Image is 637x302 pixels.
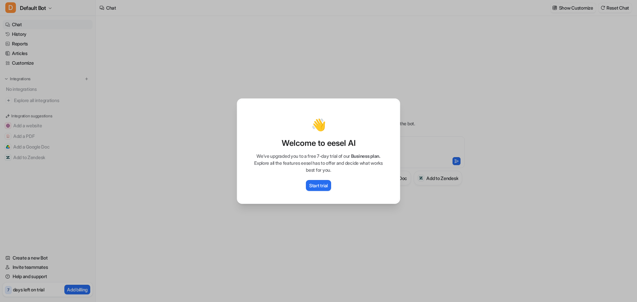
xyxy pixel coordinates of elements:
[311,118,326,131] p: 👋
[351,153,381,159] span: Business plan.
[245,138,392,149] p: Welcome to eesel AI
[306,180,331,191] button: Start trial
[245,152,392,159] p: We’ve upgraded you to a free 7-day trial of our
[245,159,392,173] p: Explore all the features eesel has to offer and decide what works best for you.
[309,182,328,189] p: Start trial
